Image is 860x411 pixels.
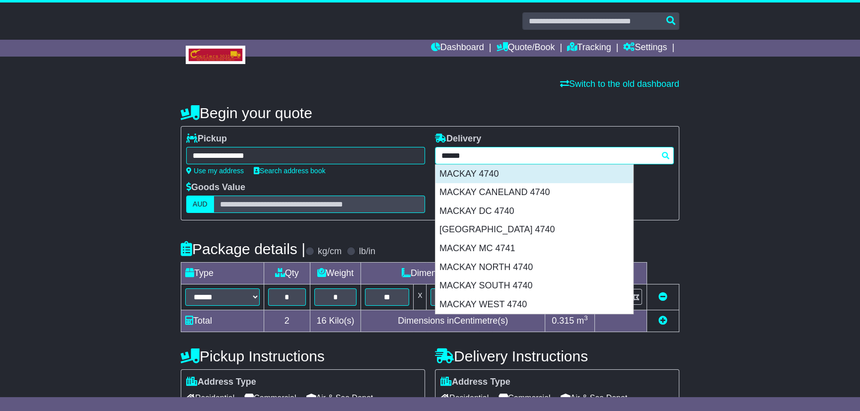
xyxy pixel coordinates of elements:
[361,263,545,284] td: Dimensions (L x W x H)
[658,316,667,326] a: Add new item
[560,79,679,89] a: Switch to the old dashboard
[552,316,574,326] span: 0.315
[359,246,375,257] label: lb/in
[181,348,425,364] h4: Pickup Instructions
[435,183,633,202] div: MACKAY CANELAND 4740
[658,292,667,302] a: Remove this item
[496,40,555,57] a: Quote/Book
[431,40,484,57] a: Dashboard
[435,202,633,221] div: MACKAY DC 4740
[264,310,310,332] td: 2
[499,390,550,406] span: Commercial
[318,246,342,257] label: kg/cm
[316,316,326,326] span: 16
[576,316,588,326] span: m
[181,241,305,257] h4: Package details |
[186,182,245,193] label: Goods Value
[186,134,227,144] label: Pickup
[440,377,510,388] label: Address Type
[254,167,325,175] a: Search address book
[584,314,588,322] sup: 3
[414,284,427,310] td: x
[435,239,633,258] div: MACKAY MC 4741
[186,167,244,175] a: Use my address
[435,295,633,314] div: MACKAY WEST 4740
[435,348,679,364] h4: Delivery Instructions
[435,165,633,184] div: MACKAY 4740
[435,134,481,144] label: Delivery
[435,220,633,239] div: [GEOGRAPHIC_DATA] 4740
[361,310,545,332] td: Dimensions in Centimetre(s)
[623,40,667,57] a: Settings
[181,263,264,284] td: Type
[310,310,361,332] td: Kilo(s)
[567,40,611,57] a: Tracking
[186,390,234,406] span: Residential
[186,377,256,388] label: Address Type
[310,263,361,284] td: Weight
[435,258,633,277] div: MACKAY NORTH 4740
[440,390,489,406] span: Residential
[561,390,628,406] span: Air & Sea Depot
[244,390,296,406] span: Commercial
[264,263,310,284] td: Qty
[186,196,214,213] label: AUD
[181,310,264,332] td: Total
[435,276,633,295] div: MACKAY SOUTH 4740
[306,390,373,406] span: Air & Sea Depot
[181,105,679,121] h4: Begin your quote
